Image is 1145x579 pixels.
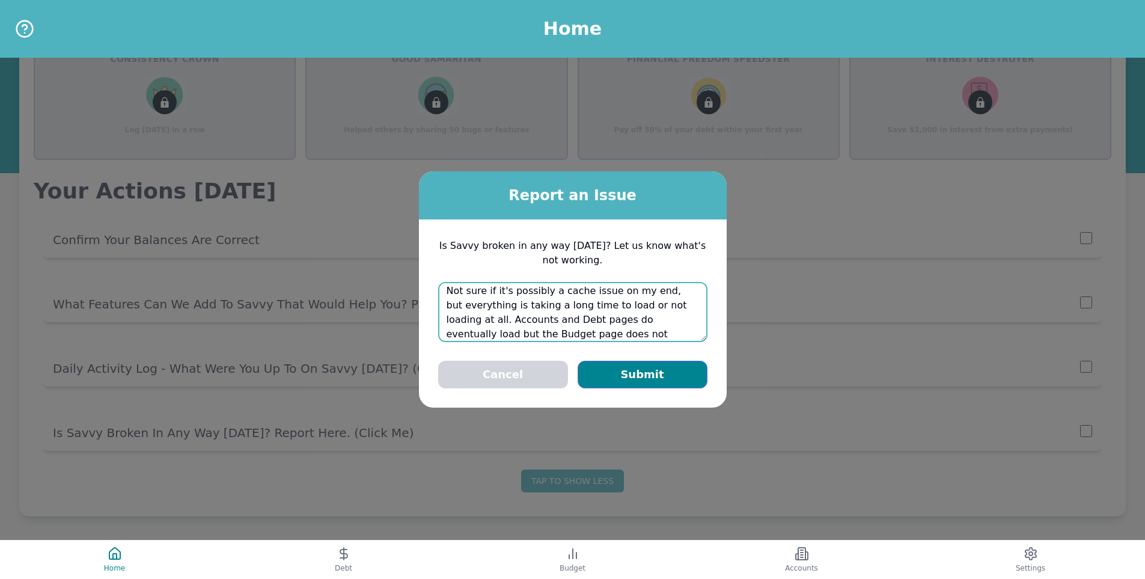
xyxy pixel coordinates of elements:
[578,361,707,388] button: Submit
[560,563,585,573] span: Budget
[458,541,687,579] button: Budget
[543,18,602,40] h1: Home
[438,282,707,342] textarea: Not sure if it's possibly a cache issue on my end, but everything is taking a long time to load o...
[335,563,352,573] span: Debt
[1016,563,1045,573] span: Settings
[419,186,727,205] h2: Report an Issue
[916,541,1145,579] button: Settings
[14,19,35,39] button: Help
[438,361,568,388] button: Cancel
[785,563,818,573] span: Accounts
[687,541,916,579] button: Accounts
[104,563,125,573] span: Home
[438,239,707,268] p: Is Savvy broken in any way [DATE]? Let us know what's not working.
[229,541,458,579] button: Debt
